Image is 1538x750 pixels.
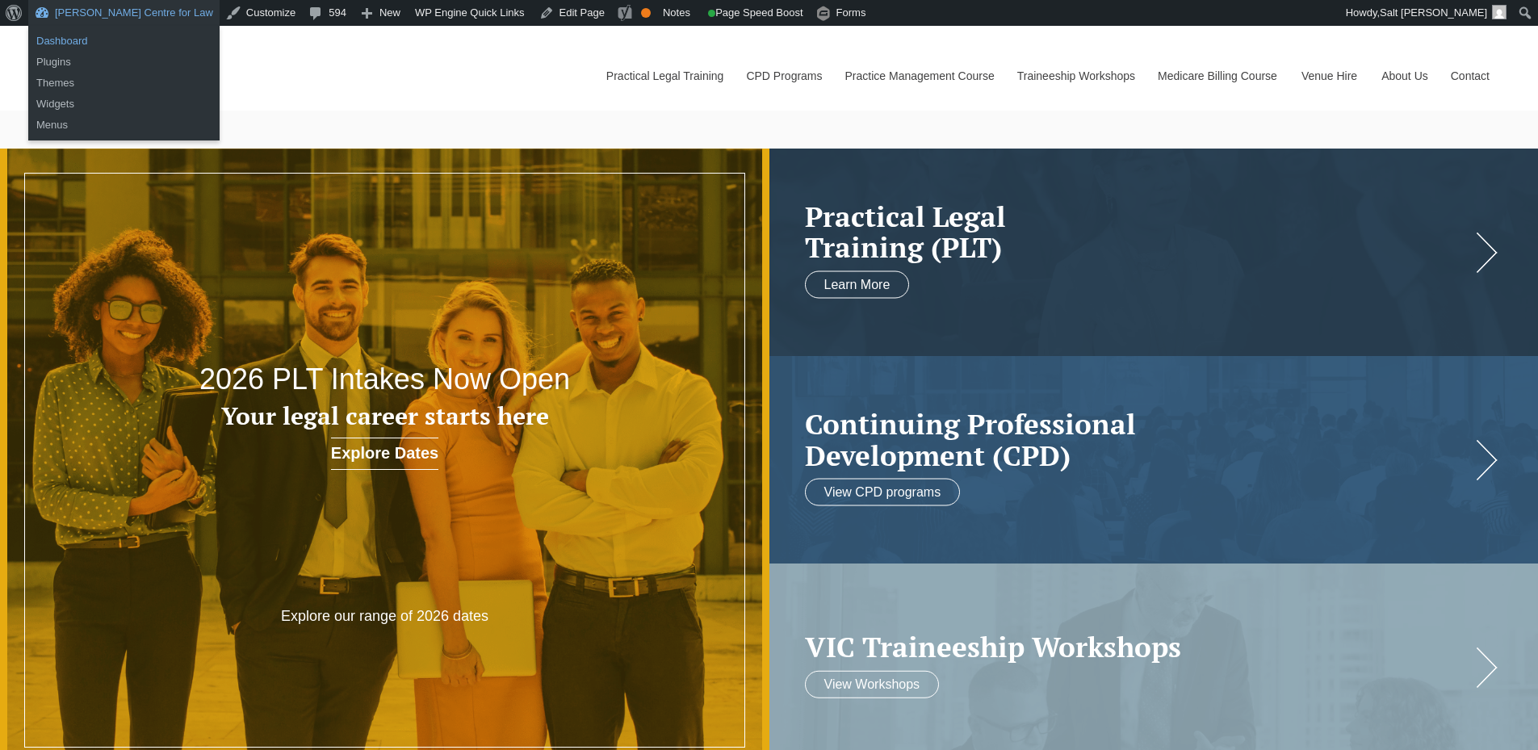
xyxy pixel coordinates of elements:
[1380,6,1487,19] span: Salt [PERSON_NAME]
[641,8,651,18] div: OK
[805,200,1471,262] h2: Practical Legal Training (PLT)
[1439,41,1502,111] a: Contact
[28,73,220,94] a: Themes
[1005,41,1146,111] a: Traineeship Workshops
[1369,41,1439,111] a: About Us
[805,409,1471,471] a: Continuing ProfessionalDevelopment (CPD)
[805,200,1471,262] a: Practical LegalTraining (PLT)
[1146,41,1289,111] a: Medicare Billing Course
[28,94,220,115] a: Widgets
[28,26,220,78] ul: Leo Cussen Centre for Law
[594,41,735,111] a: Practical Legal Training
[154,363,616,396] h2: 2026 PLT Intakes Now Open
[833,41,1005,111] a: Practice Management Course
[805,670,940,698] a: View Workshops
[28,31,220,52] a: Dashboard
[805,479,961,506] a: View CPD programs
[1289,41,1369,111] a: Venue Hire
[231,607,539,626] p: Explore our range of 2026 dates
[28,68,220,140] ul: Leo Cussen Centre for Law
[28,115,220,136] a: Menus
[805,631,1471,663] a: VIC Traineeship Workshops
[734,41,832,111] a: CPD Programs
[805,409,1471,471] h2: Continuing Professional Development (CPD)
[154,403,616,429] h3: Your legal career starts here
[331,438,438,470] a: Explore Dates
[28,52,220,73] a: Plugins
[805,270,910,298] a: Learn More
